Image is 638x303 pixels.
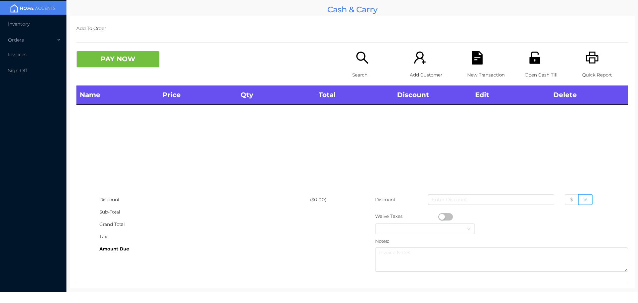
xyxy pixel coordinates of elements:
i: icon: file-text [471,51,484,65]
span: Sign Off [8,68,27,74]
div: Discount [99,194,310,206]
th: Total [315,85,393,105]
div: Waive Taxes [375,210,438,223]
p: Discount [375,194,396,206]
i: icon: down [467,227,471,231]
span: $ [570,197,573,203]
i: icon: printer [585,51,599,65]
div: Grand Total [99,218,310,230]
i: icon: unlock [528,51,542,65]
th: Name [76,85,159,105]
div: Sub-Total [99,206,310,218]
span: % [584,197,587,203]
p: Add Customer [410,69,456,81]
label: Notes: [375,238,389,244]
p: Add To Order [76,22,628,35]
div: ($0.00) [310,194,352,206]
button: PAY NOW [76,51,159,68]
i: icon: user-add [413,51,427,65]
img: mainBanner [8,3,58,13]
p: Search [352,69,398,81]
p: Open Cash Till [525,69,571,81]
p: Quick Report [582,69,628,81]
th: Delete [550,85,628,105]
th: Edit [472,85,550,105]
div: Tax [99,230,310,243]
span: Inventory [8,21,30,27]
span: Invoices [8,52,27,58]
th: Discount [394,85,472,105]
div: Cash & Carry [70,3,635,16]
p: New Transaction [467,69,513,81]
i: icon: search [356,51,369,65]
th: Price [159,85,237,105]
th: Qty [237,85,315,105]
div: Amount Due [99,243,310,255]
input: Enter Discount [428,194,554,205]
